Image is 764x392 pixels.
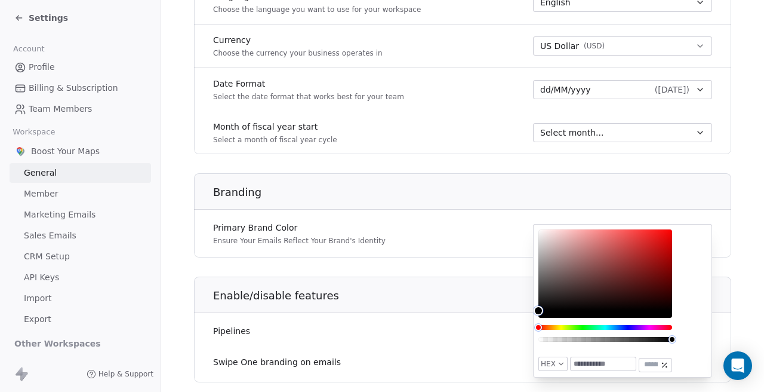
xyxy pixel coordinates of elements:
[10,247,151,267] a: CRM Setup
[213,185,732,200] h1: Branding
[8,123,60,141] span: Workspace
[213,135,337,145] p: Select a month of fiscal year cycle
[10,57,151,77] a: Profile
[213,325,250,337] label: Pipelines
[213,121,337,133] label: Month of fiscal year start
[213,289,732,303] h1: Enable/disable features
[213,92,404,102] p: Select the date format that works best for your team
[10,334,106,353] span: Other Workspaces
[10,205,151,225] a: Marketing Emails
[29,82,118,94] span: Billing & Subscription
[29,61,55,73] span: Profile
[24,229,76,242] span: Sales Emails
[723,351,752,380] div: Open Intercom Messenger
[540,40,579,53] span: US Dollar
[213,222,386,234] label: Primary Brand Color
[10,184,151,204] a: Member
[538,337,672,342] div: Alpha
[10,99,151,119] a: Team Members
[10,310,151,329] a: Export
[8,40,50,58] span: Account
[213,236,386,246] p: Ensure Your Emails Reflect Your Brand's Identity
[24,271,59,284] span: API Keys
[213,356,341,368] label: Swipe One branding on emails
[10,289,151,308] a: Import
[538,229,672,311] div: Color
[87,369,153,379] a: Help & Support
[213,34,383,46] label: Currency
[584,41,605,51] span: ( USD )
[10,268,151,287] a: API Keys
[655,84,689,96] span: ( [DATE] )
[538,357,568,371] button: HEX
[213,48,383,58] p: Choose the currency your business operates in
[31,145,100,157] span: Boost Your Maps
[24,188,58,200] span: Member
[540,84,591,96] span: dd/MM/yyyy
[24,250,70,263] span: CRM Setup
[29,12,68,24] span: Settings
[29,103,92,115] span: Team Members
[98,369,153,379] span: Help & Support
[533,36,712,56] button: US Dollar(USD)
[10,163,151,183] a: General
[540,127,603,139] span: Select month...
[538,325,672,330] div: Hue
[10,78,151,98] a: Billing & Subscription
[24,313,51,326] span: Export
[24,167,57,179] span: General
[14,12,68,24] a: Settings
[24,209,95,221] span: Marketing Emails
[24,292,51,305] span: Import
[213,78,404,90] label: Date Format
[213,5,421,14] p: Choose the language you want to use for your workspace
[14,145,26,157] img: Boost%20Your%20Maps.zip%20-%202.png
[10,226,151,246] a: Sales Emails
